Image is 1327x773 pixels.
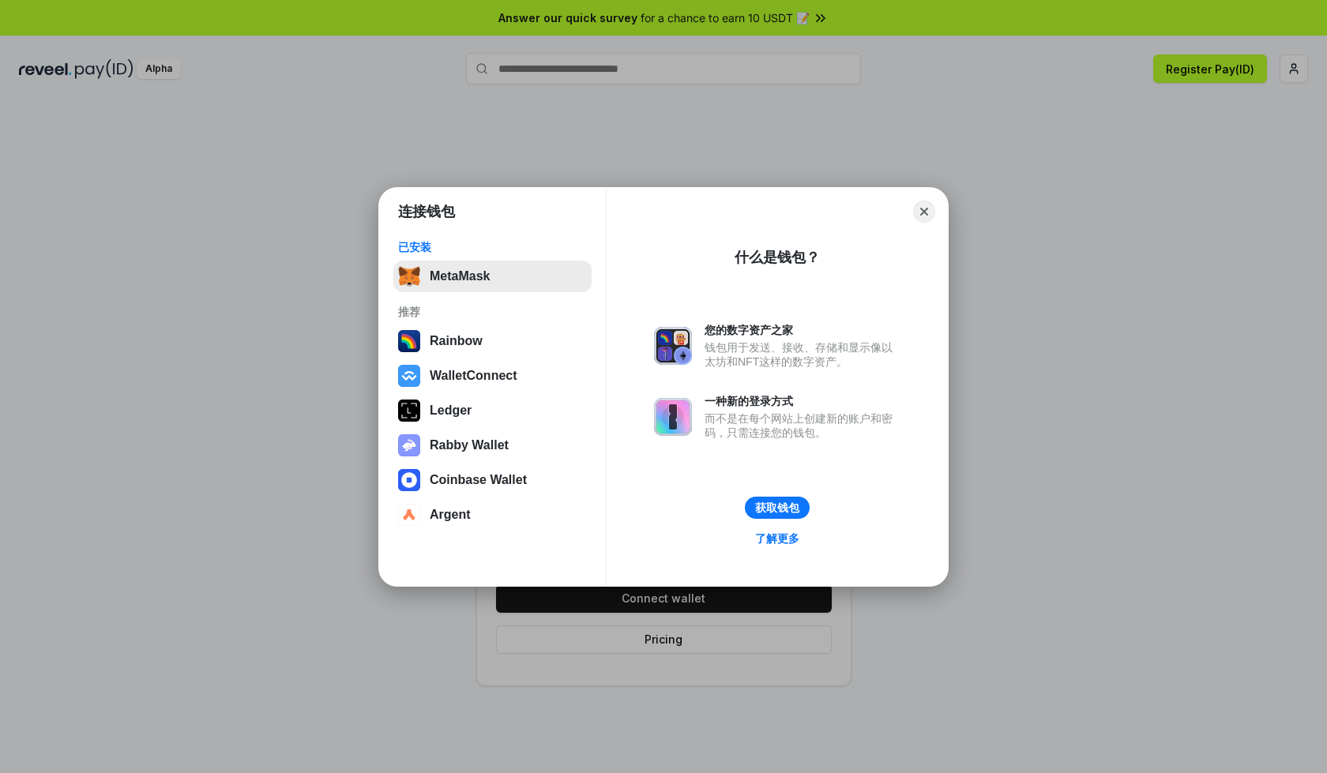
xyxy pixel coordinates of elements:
[745,497,810,519] button: 获取钱包
[755,501,799,515] div: 获取钱包
[430,438,509,452] div: Rabby Wallet
[393,430,592,461] button: Rabby Wallet
[398,330,420,352] img: svg+xml,%3Csvg%20width%3D%22120%22%20height%3D%22120%22%20viewBox%3D%220%200%20120%20120%22%20fil...
[398,365,420,387] img: svg+xml,%3Csvg%20width%3D%2228%22%20height%3D%2228%22%20viewBox%3D%220%200%2028%2028%22%20fill%3D...
[735,248,820,267] div: 什么是钱包？
[393,395,592,426] button: Ledger
[705,394,900,408] div: 一种新的登录方式
[705,340,900,369] div: 钱包用于发送、接收、存储和显示像以太坊和NFT这样的数字资产。
[393,325,592,357] button: Rainbow
[430,473,527,487] div: Coinbase Wallet
[654,398,692,436] img: svg+xml,%3Csvg%20xmlns%3D%22http%3A%2F%2Fwww.w3.org%2F2000%2Fsvg%22%20fill%3D%22none%22%20viewBox...
[430,334,483,348] div: Rainbow
[755,531,799,546] div: 了解更多
[398,240,587,254] div: 已安装
[705,411,900,440] div: 而不是在每个网站上创建新的账户和密码，只需连接您的钱包。
[705,323,900,337] div: 您的数字资产之家
[398,400,420,422] img: svg+xml,%3Csvg%20xmlns%3D%22http%3A%2F%2Fwww.w3.org%2F2000%2Fsvg%22%20width%3D%2228%22%20height%3...
[430,269,490,283] div: MetaMask
[398,265,420,287] img: svg+xml,%3Csvg%20fill%3D%22none%22%20height%3D%2233%22%20viewBox%3D%220%200%2035%2033%22%20width%...
[393,499,592,531] button: Argent
[393,464,592,496] button: Coinbase Wallet
[430,403,472,418] div: Ledger
[430,508,471,522] div: Argent
[393,360,592,392] button: WalletConnect
[393,261,592,292] button: MetaMask
[654,327,692,365] img: svg+xml,%3Csvg%20xmlns%3D%22http%3A%2F%2Fwww.w3.org%2F2000%2Fsvg%22%20fill%3D%22none%22%20viewBox...
[746,528,809,549] a: 了解更多
[398,434,420,456] img: svg+xml,%3Csvg%20xmlns%3D%22http%3A%2F%2Fwww.w3.org%2F2000%2Fsvg%22%20fill%3D%22none%22%20viewBox...
[913,201,935,223] button: Close
[430,369,517,383] div: WalletConnect
[398,202,455,221] h1: 连接钱包
[398,469,420,491] img: svg+xml,%3Csvg%20width%3D%2228%22%20height%3D%2228%22%20viewBox%3D%220%200%2028%2028%22%20fill%3D...
[398,504,420,526] img: svg+xml,%3Csvg%20width%3D%2228%22%20height%3D%2228%22%20viewBox%3D%220%200%2028%2028%22%20fill%3D...
[398,305,587,319] div: 推荐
